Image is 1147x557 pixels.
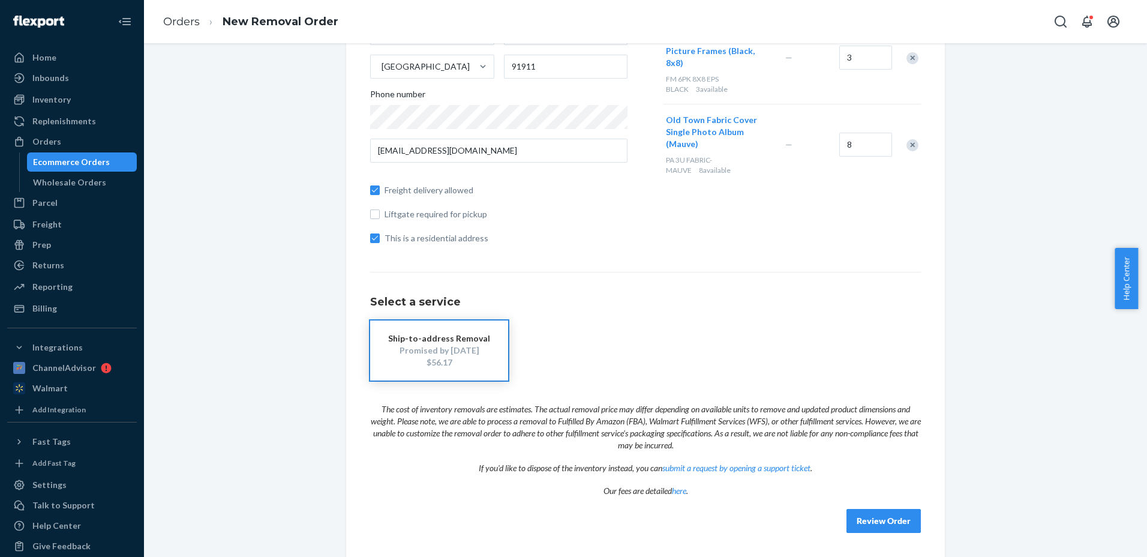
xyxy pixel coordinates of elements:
div: Freight [32,218,62,230]
div: Inventory [32,94,71,106]
div: [GEOGRAPHIC_DATA] [382,61,470,73]
div: Inbounds [32,72,69,84]
div: Ecommerce Orders [33,156,110,168]
div: Help Center [32,520,81,532]
span: Phone number [370,88,425,105]
button: Open Search Box [1049,10,1073,34]
a: here [672,486,686,496]
span: This is a residential address [385,232,627,244]
p: The cost of inventory removals are estimates. The actual removal price may differ depending on av... [370,393,921,451]
div: Fast Tags [32,436,71,448]
button: Close Navigation [113,10,137,34]
div: Remove Item [906,52,918,64]
div: Returns [32,259,64,271]
button: Open notifications [1075,10,1099,34]
a: Wholesale Orders [27,173,137,192]
a: New Removal Order [223,15,338,28]
div: $56.17 [388,357,490,369]
img: Flexport logo [13,16,64,28]
div: Promised by [DATE] [388,345,490,357]
div: Add Fast Tag [32,458,76,468]
a: Settings [7,475,137,495]
h1: Select a service [370,297,921,309]
a: Talk to Support [7,496,137,515]
span: 3 available [696,85,728,94]
span: — [785,139,792,149]
button: Old Town 6pk- 8x8 Matted Square Gallery Picture Frames (Black, 8x8) [666,21,771,69]
a: Inbounds [7,68,137,88]
div: Ship-to-address Removal [388,333,490,345]
input: This is a residential address [370,233,380,243]
span: 8 available [699,166,731,175]
div: Replenishments [32,115,96,127]
input: ZIP Code [504,55,628,79]
span: FM 6PK 8X8 EPS BLACK [666,74,719,94]
div: Settings [32,479,67,491]
div: Integrations [32,342,83,354]
a: Home [7,48,137,67]
input: Liftgate required for pickup [370,209,380,219]
div: Talk to Support [32,499,95,511]
p: Our fees are detailed . [370,474,921,497]
input: [GEOGRAPHIC_DATA] [380,61,382,73]
div: Wholesale Orders [33,176,106,188]
span: Liftgate required for pickup [385,208,627,220]
input: Freight delivery allowed [370,185,380,195]
button: Fast Tags [7,432,137,451]
span: PA 3U FABRIC- MAUVE [666,155,712,175]
button: Old Town Fabric Cover Single Photo Album (Mauve) [666,114,771,150]
a: ChannelAdvisor [7,358,137,378]
a: Replenishments [7,112,137,131]
a: Returns [7,256,137,275]
a: submit a request by opening a support ticket [662,463,810,473]
div: Prep [32,239,51,251]
a: Help Center [7,516,137,535]
div: Billing [32,303,57,315]
a: Orders [163,15,200,28]
a: Add Fast Tag [7,456,137,471]
a: Freight [7,215,137,234]
a: Billing [7,299,137,318]
span: Old Town 6pk- 8x8 Matted Square Gallery Picture Frames (Black, 8x8) [666,22,758,68]
div: Remove Item [906,139,918,151]
a: Inventory [7,90,137,109]
a: Prep [7,235,137,254]
a: Ecommerce Orders [27,152,137,172]
div: Walmart [32,382,68,394]
button: Give Feedback [7,537,137,556]
div: Reporting [32,281,73,293]
span: Old Town Fabric Cover Single Photo Album (Mauve) [666,115,757,149]
p: If you'd like to dispose of the inventory instead, you can . [370,451,921,474]
button: Ship-to-address RemovalPromised by [DATE]$56.17 [370,321,508,381]
div: Home [32,52,56,64]
button: Integrations [7,338,137,357]
button: Open account menu [1101,10,1125,34]
div: Parcel [32,197,58,209]
button: Review Order [846,509,921,533]
ol: breadcrumbs [154,4,348,40]
span: Freight delivery allowed [385,184,627,196]
input: Quantity [839,46,892,70]
div: Add Integration [32,405,86,415]
div: ChannelAdvisor [32,362,96,374]
div: Give Feedback [32,540,91,552]
div: Orders [32,136,61,148]
button: Help Center [1115,248,1138,309]
a: Orders [7,132,137,151]
input: Email (Required) [370,139,627,163]
span: — [785,52,792,62]
a: Parcel [7,193,137,212]
a: Walmart [7,379,137,398]
a: Reporting [7,277,137,297]
a: Add Integration [7,403,137,417]
input: Quantity [839,133,892,157]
